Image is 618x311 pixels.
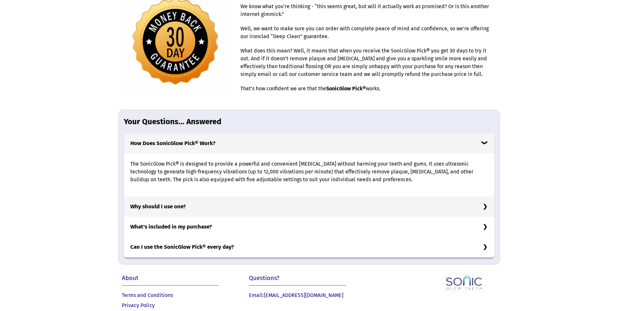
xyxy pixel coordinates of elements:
p: What does this mean? Well, it means that when you receive the SonicGlow Pick® you get 30 days to ... [240,47,493,85]
a: Privacy Policy [122,302,155,308]
h3: How Does SonicGlow Pick® Work? [124,133,495,154]
h3: Why should I use one? [124,197,495,217]
h3: Can I use the SonicGlow Pick® every day? [124,237,495,257]
h3: What's included in my purchase? [124,217,495,237]
p: The SonicGlow Pick® is designed to provide a powerful and convenient [MEDICAL_DATA] without harmi... [130,160,488,190]
p: That’s how confident we are that the works. [240,85,493,99]
h3: Questions? [249,274,369,285]
h3: About [122,274,242,285]
p: Well, we want to make sure you can order with complete peace of mind and confidence, so we're off... [240,25,493,47]
p: Email: [249,292,369,302]
b: SonicGlow Pick® [326,85,366,92]
p: We know what you're thinking - “this seems great, but will it actually work as promised? Or is th... [240,3,493,25]
h1: Your Questions... Answered [124,117,495,133]
a: Terms and Conditions [122,292,173,298]
a: [EMAIL_ADDRESS][DOMAIN_NAME] [264,292,343,298]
